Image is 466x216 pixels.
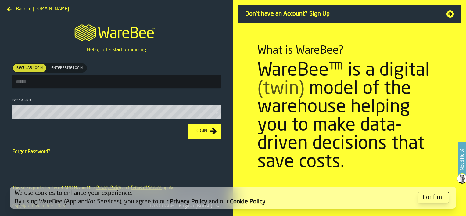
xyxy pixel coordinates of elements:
[12,63,47,73] label: button-switch-multi-Regular Login
[12,105,221,119] input: button-toolbar-Password
[245,10,439,18] span: Don't have an Account? Sign Up
[12,63,221,88] label: button-toolbar-[object Object]
[230,199,266,205] a: Cookie Policy
[12,98,221,103] div: Password
[12,75,221,88] input: button-toolbar-[object Object]
[188,124,221,139] button: button-Login
[423,193,444,202] div: Confirm
[418,192,449,203] button: button-
[192,128,210,135] div: Login
[257,80,304,98] span: (twin)
[16,5,69,13] span: Back to [DOMAIN_NAME]
[48,64,86,72] div: thumb
[69,17,164,46] a: logo-header
[15,189,413,206] div: We use cookies to enhance your experience. By using WareBee (App and/or Services), you agree to o...
[13,64,46,72] div: thumb
[459,142,465,176] label: Need Help?
[10,187,456,209] div: alert-[object Object]
[47,63,87,73] label: button-switch-multi-Enterprise Login
[12,98,221,119] label: button-toolbar-Password
[212,110,220,116] button: button-toolbar-Password
[257,62,442,171] div: WareBee™ is a digital model of the warehouse helping you to make data-driven decisions that save ...
[170,199,207,205] a: Privacy Policy
[49,65,85,71] span: Enterprise Login
[5,5,71,10] a: Back to [DOMAIN_NAME]
[14,65,45,71] span: Regular Login
[257,45,344,57] div: What is WareBee?
[87,46,146,54] p: Hello, Let`s start optimising
[12,149,50,154] a: Forgot Password?
[238,5,461,23] a: Don't have an Account? Sign Up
